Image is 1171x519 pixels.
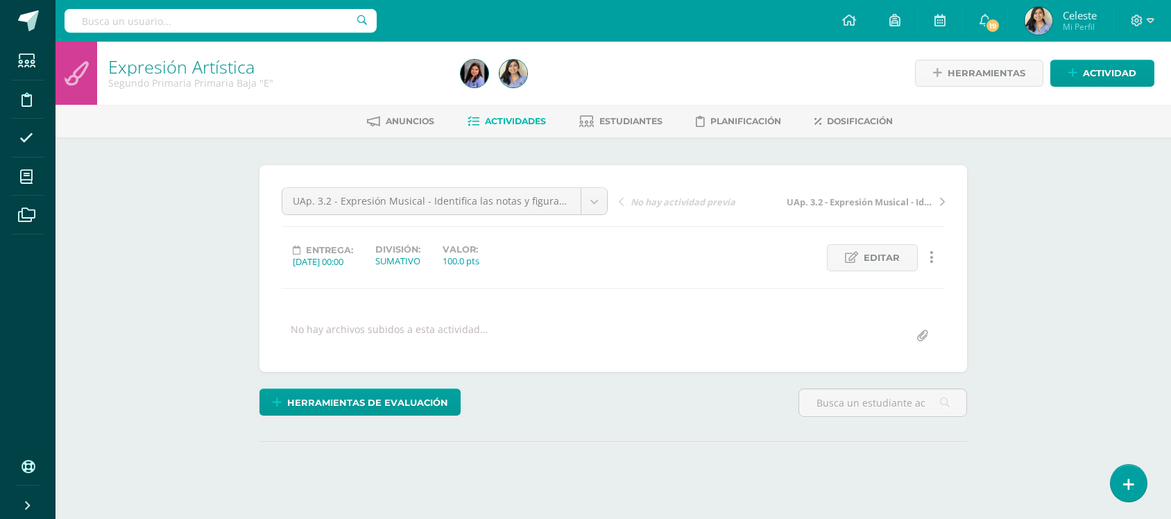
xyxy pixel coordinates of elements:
a: Herramientas [915,60,1043,87]
span: 19 [985,18,1000,33]
span: Planificación [710,116,781,126]
a: Expresión Artística [108,55,255,78]
span: Estudiantes [599,116,663,126]
div: [DATE] 00:00 [293,255,353,268]
div: No hay archivos subidos a esta actividad... [291,323,488,350]
div: Segundo Primaria Primaria Baja 'E' [108,76,444,90]
span: Herramientas [948,60,1025,86]
a: Estudiantes [579,110,663,133]
div: 100.0 pts [443,255,479,267]
span: Herramientas de evaluación [287,390,448,416]
a: UAp. 3.2 - Expresión Musical - Identifica las notas fa y mi por medio de la práctica ejecución de... [782,194,945,208]
span: Celeste [1063,8,1097,22]
img: 076ad1a8af4cec2787c2d777532ffd42.png [499,60,527,87]
span: Dosificación [827,116,893,126]
span: Mi Perfil [1063,21,1097,33]
a: Herramientas de evaluación [259,389,461,416]
span: Actividades [485,116,546,126]
div: SUMATIVO [375,255,420,267]
span: Anuncios [386,116,434,126]
img: 076ad1a8af4cec2787c2d777532ffd42.png [1025,7,1052,35]
a: UAp. 3.2 - Expresión Musical - Identifica las notas y figuras musicales por medio de la presentac... [282,188,607,214]
a: Planificación [696,110,781,133]
span: UAp. 3.2 - Expresión Musical - Identifica las notas fa y mi por medio de la práctica ejecución de... [787,196,934,208]
span: Actividad [1083,60,1136,86]
a: Actividad [1050,60,1154,87]
label: Valor: [443,244,479,255]
a: Anuncios [367,110,434,133]
h1: Expresión Artística [108,57,444,76]
label: División: [375,244,420,255]
span: UAp. 3.2 - Expresión Musical - Identifica las notas y figuras musicales por medio de la presentac... [293,188,570,214]
img: c580aee1216be0e0dcafce2c1465d56d.png [461,60,488,87]
a: Actividades [468,110,546,133]
a: Dosificación [814,110,893,133]
span: Editar [864,245,900,271]
span: No hay actividad previa [631,196,735,208]
input: Busca un estudiante aquí... [799,389,966,416]
input: Busca un usuario... [65,9,377,33]
span: Entrega: [306,245,353,255]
